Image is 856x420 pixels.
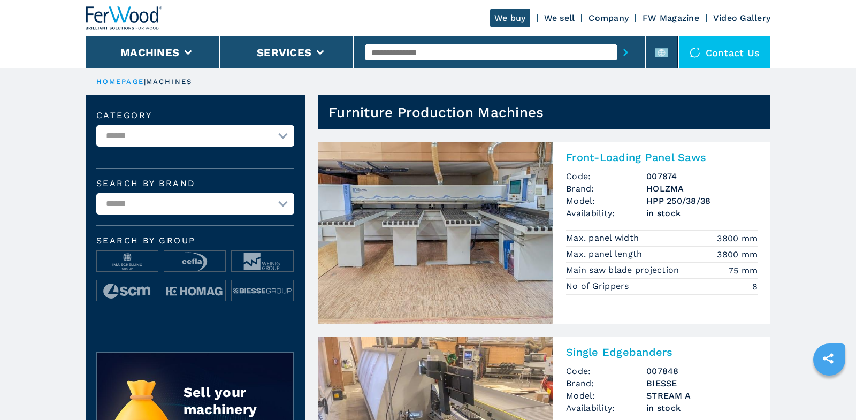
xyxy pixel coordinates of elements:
span: in stock [646,207,758,219]
a: FW Magazine [643,13,699,23]
h1: Furniture Production Machines [328,104,544,121]
a: Company [588,13,629,23]
em: 3800 mm [717,232,758,245]
span: Code: [566,170,646,182]
em: 75 mm [729,264,758,277]
span: Search by group [96,236,294,245]
a: HOMEPAGE [96,78,144,86]
span: Code: [566,365,646,377]
span: Model: [566,390,646,402]
em: 3800 mm [717,248,758,261]
button: Machines [120,46,179,59]
img: image [164,280,225,302]
p: machines [146,77,192,87]
span: | [144,78,146,86]
img: image [232,280,293,302]
img: image [164,251,225,272]
h3: STREAM A [646,390,758,402]
label: Search by brand [96,179,294,188]
h3: 007874 [646,170,758,182]
h3: 007848 [646,365,758,377]
h3: HPP 250/38/38 [646,195,758,207]
h3: HOLZMA [646,182,758,195]
img: Ferwood [86,6,163,30]
span: Brand: [566,182,646,195]
img: image [232,251,293,272]
img: Contact us [690,47,700,58]
a: We sell [544,13,575,23]
h2: Front-Loading Panel Saws [566,151,758,164]
label: Category [96,111,294,120]
p: Max. panel length [566,248,645,260]
span: Availability: [566,207,646,219]
h2: Single Edgebanders [566,346,758,358]
em: 8 [752,280,758,293]
button: Services [257,46,311,59]
h3: BIESSE [646,377,758,390]
span: Model: [566,195,646,207]
p: No of Grippers [566,280,632,292]
span: Availability: [566,402,646,414]
img: image [97,251,158,272]
p: Main saw blade projection [566,264,682,276]
p: Max. panel width [566,232,641,244]
button: submit-button [617,40,634,65]
img: image [97,280,158,302]
div: Contact us [679,36,771,68]
img: Front-Loading Panel Saws HOLZMA HPP 250/38/38 [318,142,553,324]
a: We buy [490,9,530,27]
a: sharethis [815,345,842,372]
a: Video Gallery [713,13,770,23]
span: in stock [646,402,758,414]
a: Front-Loading Panel Saws HOLZMA HPP 250/38/38Front-Loading Panel SawsCode:007874Brand:HOLZMAModel... [318,142,770,324]
span: Brand: [566,377,646,390]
